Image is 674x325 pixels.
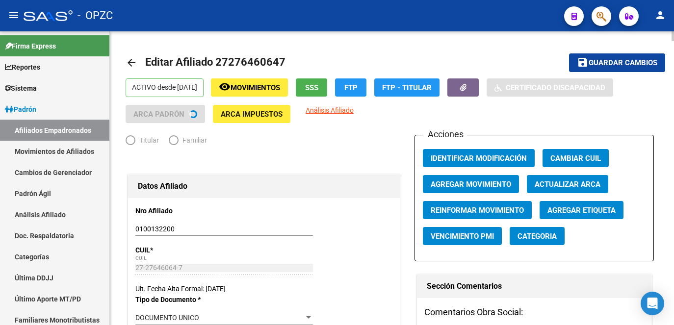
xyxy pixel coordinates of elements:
[211,78,288,97] button: Movimientos
[231,83,280,92] span: Movimientos
[641,292,664,315] div: Open Intercom Messenger
[126,57,137,69] mat-icon: arrow_back
[135,283,393,294] div: Ult. Fecha Alta Formal: [DATE]
[135,294,212,305] p: Tipo de Documento *
[335,78,366,97] button: FTP
[543,149,609,167] button: Cambiar CUIL
[550,154,601,163] span: Cambiar CUIL
[135,245,212,255] p: CUIL
[221,110,283,119] span: ARCA Impuestos
[296,78,327,97] button: SSS
[126,138,217,146] mat-radio-group: Elija una opción
[527,175,608,193] button: Actualizar ARCA
[374,78,440,97] button: FTP - Titular
[424,305,645,319] h3: Comentarios Obra Social:
[427,278,642,294] h1: Sección Comentarios
[219,81,231,93] mat-icon: remove_red_eye
[306,106,354,114] span: Análisis Afiliado
[126,105,205,123] button: ARCA Padrón
[8,9,20,21] mat-icon: menu
[654,9,666,21] mat-icon: person
[423,201,532,219] button: Reinformar Movimiento
[423,149,535,167] button: Identificar Modificación
[423,227,502,245] button: Vencimiento PMI
[133,110,184,119] span: ARCA Padrón
[431,180,511,189] span: Agregar Movimiento
[179,135,207,146] span: Familiar
[431,232,494,241] span: Vencimiento PMI
[577,56,589,68] mat-icon: save
[535,180,600,189] span: Actualizar ARCA
[506,83,605,92] span: Certificado Discapacidad
[547,206,616,215] span: Agregar Etiqueta
[510,227,565,245] button: Categoria
[145,56,285,68] span: Editar Afiliado 27276460647
[431,154,527,163] span: Identificar Modificación
[589,59,657,68] span: Guardar cambios
[540,201,623,219] button: Agregar Etiqueta
[5,104,36,115] span: Padrón
[138,178,390,194] h1: Datos Afiliado
[423,175,519,193] button: Agregar Movimiento
[126,78,204,97] p: ACTIVO desde [DATE]
[569,53,665,72] button: Guardar cambios
[135,135,159,146] span: Titular
[213,105,290,123] button: ARCA Impuestos
[135,314,199,322] span: DOCUMENTO UNICO
[5,62,40,73] span: Reportes
[518,232,557,241] span: Categoria
[135,205,212,216] p: Nro Afiliado
[382,83,432,92] span: FTP - Titular
[487,78,613,97] button: Certificado Discapacidad
[5,83,37,94] span: Sistema
[423,127,467,141] h3: Acciones
[305,83,318,92] span: SSS
[5,41,56,51] span: Firma Express
[431,206,524,215] span: Reinformar Movimiento
[344,83,358,92] span: FTP
[78,5,113,26] span: - OPZC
